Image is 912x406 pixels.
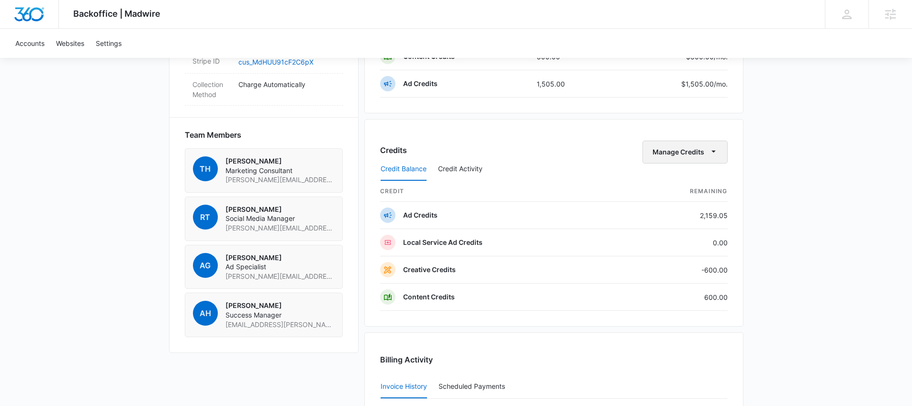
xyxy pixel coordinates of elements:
[681,79,728,89] p: $1,505.00
[626,284,728,311] td: 600.00
[380,144,407,156] h3: Credits
[529,70,611,98] td: 1,505.00
[380,354,728,365] h3: Billing Activity
[225,166,335,176] span: Marketing Consultant
[238,58,314,66] a: cus_MdHUU91cF2C6pX
[626,256,728,284] td: -600.00
[438,158,483,181] button: Credit Activity
[439,383,509,390] div: Scheduled Payments
[403,79,438,88] p: Ad Credits
[10,29,50,58] a: Accounts
[626,181,728,202] th: Remaining
[381,158,427,181] button: Credit Balance
[642,141,728,164] button: Manage Credits
[90,29,127,58] a: Settings
[73,9,160,19] span: Backoffice | Madwire
[192,79,231,99] dt: Collection Method
[403,292,455,302] p: Content Credits
[225,301,335,310] p: [PERSON_NAME]
[225,262,335,272] span: Ad Specialist
[403,265,456,274] p: Creative Credits
[403,210,438,220] p: Ad Credits
[185,74,343,106] div: Collection MethodCharge Automatically
[225,272,335,281] span: [PERSON_NAME][EMAIL_ADDRESS][PERSON_NAME][DOMAIN_NAME]
[192,56,231,66] dt: Stripe ID
[185,50,343,74] div: Stripe IDcus_MdHUU91cF2C6pX
[193,156,218,181] span: TH
[225,223,335,233] span: [PERSON_NAME][EMAIL_ADDRESS][PERSON_NAME][DOMAIN_NAME]
[380,181,626,202] th: credit
[225,310,335,320] span: Success Manager
[238,79,335,89] p: Charge Automatically
[193,205,218,230] span: RT
[225,253,335,263] p: [PERSON_NAME]
[185,129,241,141] span: Team Members
[225,214,335,223] span: Social Media Manager
[193,253,218,278] span: AG
[714,53,728,61] span: /mo.
[403,238,483,247] p: Local Service Ad Credits
[193,301,218,326] span: AH
[626,229,728,256] td: 0.00
[714,80,728,88] span: /mo.
[225,156,335,166] p: [PERSON_NAME]
[225,205,335,214] p: [PERSON_NAME]
[626,202,728,229] td: 2,159.05
[225,320,335,329] span: [EMAIL_ADDRESS][PERSON_NAME][DOMAIN_NAME]
[381,375,427,398] button: Invoice History
[50,29,90,58] a: Websites
[225,175,335,185] span: [PERSON_NAME][EMAIL_ADDRESS][PERSON_NAME][DOMAIN_NAME]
